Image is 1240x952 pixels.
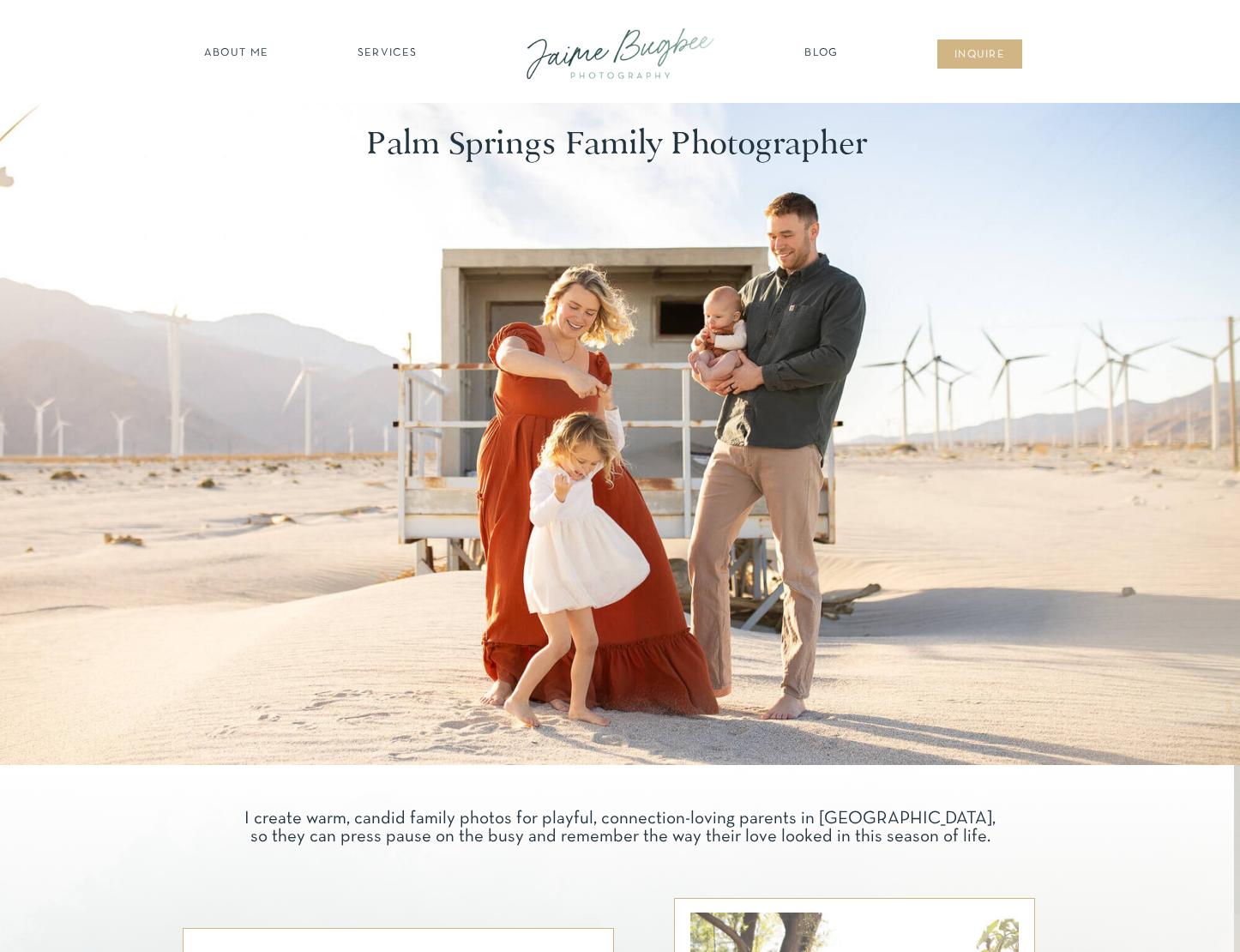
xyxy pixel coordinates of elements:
[800,45,843,63] a: Blog
[339,45,436,63] a: SERVICES
[199,45,274,63] a: about ME
[945,47,1014,64] a: inqUIre
[243,810,997,850] p: I create warm, candid family photos for playful, connection-loving parents in [GEOGRAPHIC_DATA], ...
[366,124,875,168] h1: Palm Springs Family Photographer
